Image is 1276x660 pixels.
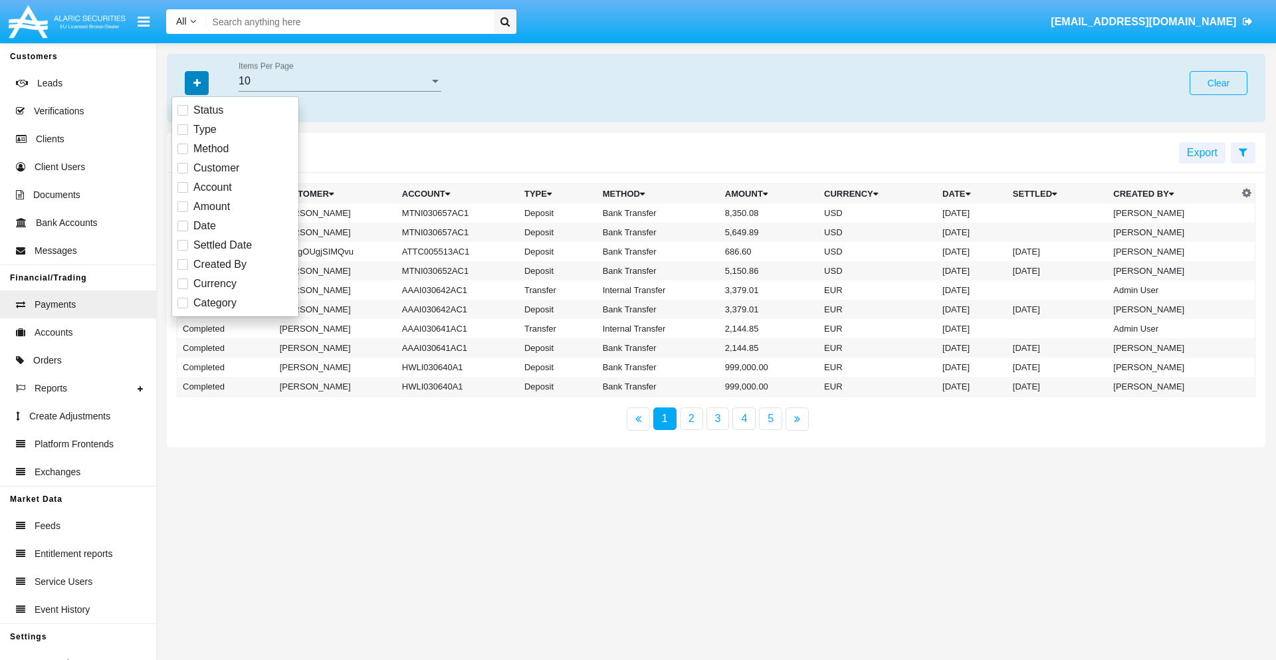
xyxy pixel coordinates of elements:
td: Transfer [519,280,597,300]
span: Bank Accounts [36,216,98,230]
td: [PERSON_NAME] [1108,300,1238,319]
span: Messages [35,244,77,258]
td: Admin User [1108,319,1238,338]
td: MTNI030657AC1 [397,223,519,242]
span: Orders [33,354,62,368]
td: Bank Transfer [597,223,720,242]
td: EUR [819,280,937,300]
td: AAAI030642AC1 [397,300,519,319]
td: [PERSON_NAME] [274,358,397,377]
td: Completed [177,338,274,358]
td: [PERSON_NAME] [1108,203,1238,223]
span: Method [193,141,229,157]
td: 5,150.86 [720,261,819,280]
a: [EMAIL_ADDRESS][DOMAIN_NAME] [1045,3,1259,41]
td: [DATE] [937,203,1008,223]
span: Currency [193,276,237,292]
span: Accounts [35,326,73,340]
td: Completed [177,377,274,397]
td: USD [819,242,937,261]
span: Exchanges [35,465,80,479]
td: AAAI030641AC1 [397,338,519,358]
td: Completed [177,358,274,377]
th: Type [519,184,597,204]
a: 5 [759,407,782,430]
span: Service Users [35,575,92,589]
button: Clear [1190,71,1247,95]
td: EUR [819,358,937,377]
span: Entitlement reports [35,547,113,561]
td: MTNI030652AC1 [397,261,519,280]
td: [PERSON_NAME] [1108,223,1238,242]
td: [PERSON_NAME] [1108,242,1238,261]
td: [PERSON_NAME] [274,338,397,358]
td: Completed [177,319,274,338]
span: 10 [239,75,251,86]
td: [PERSON_NAME] [274,261,397,280]
td: [DATE] [1008,242,1108,261]
th: Date [937,184,1008,204]
td: Bank Transfer [597,300,720,319]
td: [DATE] [937,223,1008,242]
td: Deposit [519,338,597,358]
td: [DATE] [937,338,1008,358]
span: Settled Date [193,237,252,253]
span: Export [1187,147,1218,158]
span: Clients [36,132,64,146]
td: [DATE] [1008,261,1108,280]
span: Verifications [34,104,84,118]
span: Payments [35,298,76,312]
td: 3,379.01 [720,280,819,300]
td: Internal Transfer [597,280,720,300]
td: USD [819,261,937,280]
span: Created By [193,257,247,273]
td: [DATE] [1008,338,1108,358]
a: 2 [680,407,703,430]
td: MTNI030657AC1 [397,203,519,223]
td: ATTC005513AC1 [397,242,519,261]
td: 686.60 [720,242,819,261]
td: USD [819,223,937,242]
img: Logo image [7,2,128,41]
td: 999,000.00 [720,377,819,397]
td: AAAI030641AC1 [397,319,519,338]
td: 3,379.01 [720,300,819,319]
td: [DATE] [1008,377,1108,397]
a: 1 [653,407,677,430]
td: Deposit [519,261,597,280]
th: Account [397,184,519,204]
td: 5,649.89 [720,223,819,242]
td: [DATE] [937,300,1008,319]
td: [DATE] [937,377,1008,397]
td: [PERSON_NAME] [1108,261,1238,280]
td: [DATE] [1008,358,1108,377]
td: Bank Transfer [597,358,720,377]
td: [DATE] [1008,300,1108,319]
button: Export [1179,142,1225,164]
span: Client Users [35,160,85,174]
a: All [166,15,206,29]
td: Deposit [519,223,597,242]
span: Amount [193,199,230,215]
nav: paginator [167,407,1265,431]
td: 2,144.85 [720,319,819,338]
td: Deposit [519,203,597,223]
td: [PERSON_NAME] [274,223,397,242]
td: [DATE] [937,319,1008,338]
td: [PERSON_NAME] [274,280,397,300]
span: Reports [35,382,67,395]
span: [EMAIL_ADDRESS][DOMAIN_NAME] [1051,16,1236,27]
td: Bank Transfer [597,203,720,223]
th: Customer [274,184,397,204]
td: Bank Transfer [597,377,720,397]
td: Bank Transfer [597,242,720,261]
span: Create Adjustments [29,409,110,423]
td: Admin User [1108,280,1238,300]
a: 4 [732,407,756,430]
td: Transfer [519,319,597,338]
td: USD [819,203,937,223]
td: [DATE] [937,358,1008,377]
td: EUR [819,377,937,397]
td: EUR [819,319,937,338]
td: Deposit [519,300,597,319]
